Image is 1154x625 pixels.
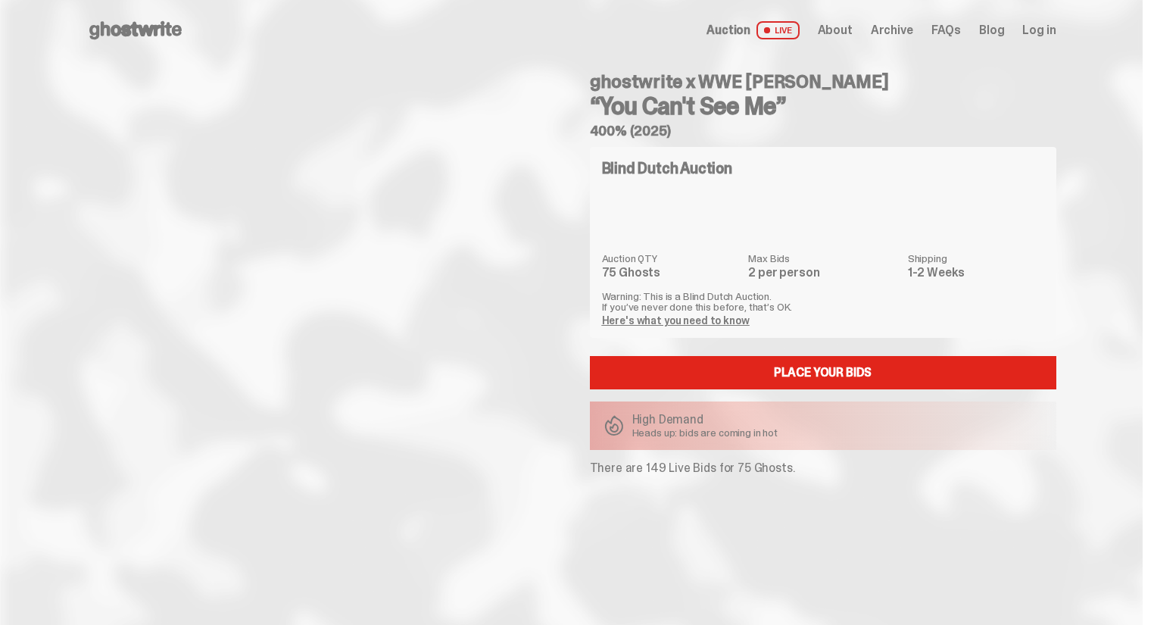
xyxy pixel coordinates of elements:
[931,24,961,36] a: FAQs
[602,291,1044,312] p: Warning: This is a Blind Dutch Auction. If you’ve never done this before, that’s OK.
[908,253,1044,264] dt: Shipping
[748,253,898,264] dt: Max Bids
[706,21,799,39] a: Auction LIVE
[908,267,1044,279] dd: 1-2 Weeks
[871,24,913,36] a: Archive
[979,24,1004,36] a: Blog
[818,24,853,36] a: About
[602,267,740,279] dd: 75 Ghosts
[748,267,898,279] dd: 2 per person
[756,21,800,39] span: LIVE
[1022,24,1056,36] a: Log in
[590,462,1056,474] p: There are 149 Live Bids for 75 Ghosts.
[602,161,732,176] h4: Blind Dutch Auction
[590,124,1056,138] h5: 400% (2025)
[602,314,750,327] a: Here's what you need to know
[590,73,1056,91] h4: ghostwrite x WWE [PERSON_NAME]
[590,94,1056,118] h3: “You Can't See Me”
[632,427,778,438] p: Heads up: bids are coming in hot
[632,414,778,426] p: High Demand
[706,24,750,36] span: Auction
[590,356,1056,389] a: Place your Bids
[602,253,740,264] dt: Auction QTY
